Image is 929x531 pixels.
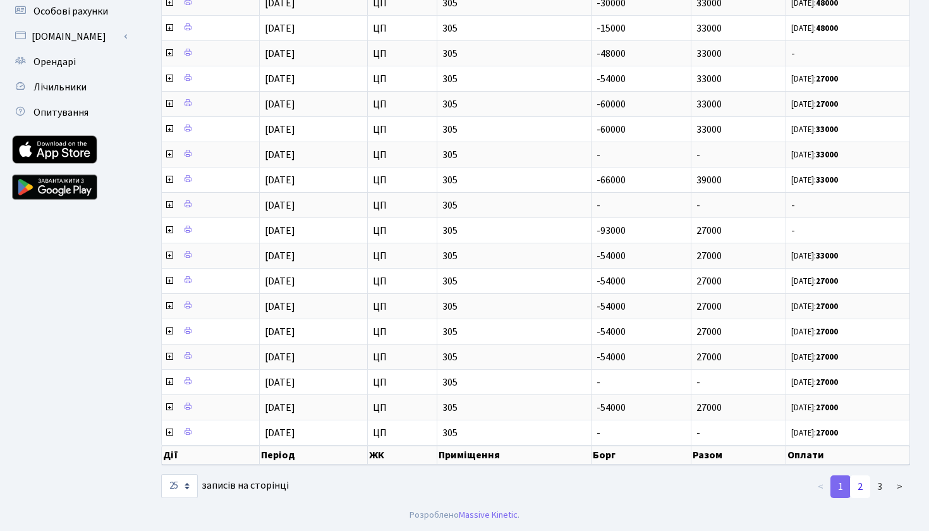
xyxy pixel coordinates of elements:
span: Орендарі [33,55,76,69]
b: 27000 [816,276,838,287]
div: Розроблено . [410,508,519,522]
span: 305 [442,403,586,413]
span: ЦП [373,23,432,34]
span: 305 [442,49,586,59]
small: [DATE]: [791,73,838,85]
small: [DATE]: [791,402,838,413]
a: Лічильники [6,75,133,100]
span: ЦП [373,428,432,438]
small: [DATE]: [791,326,838,338]
th: Борг [592,446,691,465]
span: -60000 [597,97,626,111]
a: [DOMAIN_NAME] [6,24,133,49]
span: -54000 [597,72,626,86]
span: 33000 [696,97,722,111]
small: [DATE]: [791,124,838,135]
span: 33000 [696,21,722,35]
b: 33000 [816,149,838,161]
span: ЦП [373,49,432,59]
span: ЦП [373,150,432,160]
span: [DATE] [265,249,295,263]
b: 33000 [816,250,838,262]
b: 33000 [816,124,838,135]
span: 305 [442,99,586,109]
small: [DATE]: [791,250,838,262]
span: 27000 [696,325,722,339]
span: -54000 [597,325,626,339]
span: [DATE] [265,274,295,288]
span: 39000 [696,173,722,187]
span: - [597,198,600,212]
span: 305 [442,428,586,438]
span: 305 [442,23,586,34]
a: > [889,475,910,498]
b: 33000 [816,174,838,186]
span: 27000 [696,274,722,288]
b: 27000 [816,351,838,363]
span: 33000 [696,47,722,61]
span: 305 [442,276,586,286]
span: [DATE] [265,198,295,212]
span: ЦП [373,377,432,388]
b: 27000 [816,326,838,338]
span: 33000 [696,123,722,137]
th: Оплати [786,446,910,465]
span: ЦП [373,125,432,135]
small: [DATE]: [791,23,838,34]
span: [DATE] [265,47,295,61]
a: 2 [850,475,870,498]
span: -15000 [597,21,626,35]
span: [DATE] [265,72,295,86]
span: 305 [442,251,586,261]
span: ЦП [373,99,432,109]
span: 305 [442,302,586,312]
span: - [791,226,904,236]
small: [DATE]: [791,174,838,186]
span: [DATE] [265,173,295,187]
span: - [597,148,600,162]
span: 305 [442,175,586,185]
th: Разом [691,446,786,465]
span: 27000 [696,401,722,415]
span: 27000 [696,249,722,263]
span: [DATE] [265,401,295,415]
span: ЦП [373,74,432,84]
label: записів на сторінці [161,474,289,498]
span: [DATE] [265,148,295,162]
small: [DATE]: [791,377,838,388]
span: 305 [442,352,586,362]
b: 27000 [816,427,838,439]
span: - [597,375,600,389]
a: Massive Kinetic [459,508,518,522]
span: 27000 [696,350,722,364]
th: Приміщення [437,446,592,465]
span: 305 [442,125,586,135]
a: Орендарі [6,49,133,75]
span: Особові рахунки [33,4,108,18]
b: 27000 [816,99,838,110]
span: -54000 [597,300,626,314]
span: ЦП [373,276,432,286]
span: ЦП [373,327,432,337]
small: [DATE]: [791,351,838,363]
span: [DATE] [265,21,295,35]
th: Період [260,446,368,465]
span: ЦП [373,200,432,211]
b: 27000 [816,377,838,388]
span: ЦП [373,175,432,185]
small: [DATE]: [791,149,838,161]
span: 305 [442,327,586,337]
small: [DATE]: [791,301,838,312]
span: -54000 [597,249,626,263]
span: 27000 [696,224,722,238]
span: [DATE] [265,375,295,389]
span: - [791,200,904,211]
a: 3 [870,475,890,498]
span: - [597,426,600,440]
span: [DATE] [265,350,295,364]
span: 305 [442,200,586,211]
small: [DATE]: [791,276,838,287]
span: -48000 [597,47,626,61]
span: - [791,49,904,59]
span: -54000 [597,274,626,288]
